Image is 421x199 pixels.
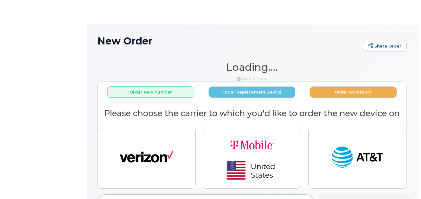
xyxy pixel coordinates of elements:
button: Order Replacement Device [209,86,296,98]
button: Order New Number [107,86,194,98]
button: Order Accessory [310,86,397,98]
img: t-mobile-78392d334a420d5b7f0e63d4fa81f6287a21d394dc80d677554bb55bbab1186f.png [209,132,295,183]
a: Share Order [363,40,407,52]
img: verizon-ab2890fd1dd4a6c9cf5f392cd2db4626a3dae38ee8226e09bcb5c993c4c79f81.png [120,144,173,171]
img: ajax-loader-3a6953c30dc77f0bf724df975f13086db4f4c1262e45940f03d1251963f1bf2e.gif [237,77,267,81]
img: at_t-fb3d24644a45acc70fc72cc47ce214d34099dfd970ee3ae2334e4251f9d920fd.png [330,144,384,171]
h1: Loading.... [97,62,407,73]
h2: Please choose the carrier to which you'd like to order the new device on [98,109,406,118]
h1: New Order [97,36,360,46]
